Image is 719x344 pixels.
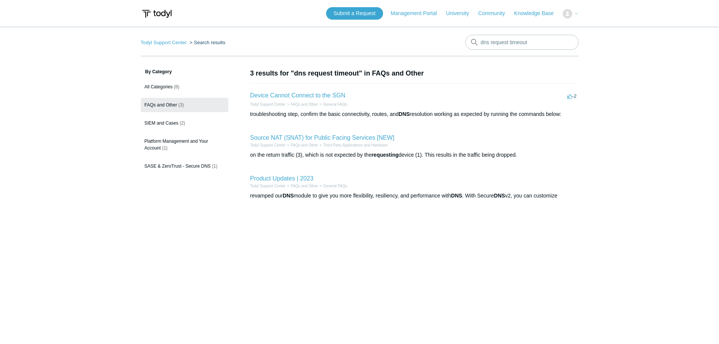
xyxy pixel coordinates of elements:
span: (2) [180,120,185,126]
span: SASE & ZeroTrust - Secure DNS [145,164,211,169]
span: -2 [567,93,577,99]
a: All Categories (8) [141,80,228,94]
a: SIEM and Cases (2) [141,116,228,130]
a: Community [478,9,513,17]
a: SASE & ZeroTrust - Secure DNS (1) [141,159,228,173]
em: DNS [283,193,294,199]
a: Product Updates | 2023 [250,175,314,182]
span: Platform Management and Your Account [145,139,208,151]
li: General FAQs [318,183,347,189]
li: Todyl Support Center [250,142,286,148]
li: Todyl Support Center [250,183,286,189]
a: Management Portal [391,9,444,17]
a: General FAQs [323,184,347,188]
span: (8) [174,84,180,89]
a: FAQs and Other (3) [141,98,228,112]
li: General FAQs [318,102,347,107]
a: Third Party Applications and Hardware [323,143,388,147]
span: SIEM and Cases [145,120,179,126]
a: University [446,9,476,17]
li: Search results [188,40,225,45]
em: DNS [399,111,410,117]
a: Source NAT (SNAT) for Public Facing Services [NEW] [250,134,394,141]
a: Platform Management and Your Account (1) [141,134,228,155]
a: Knowledge Base [514,9,561,17]
a: Todyl Support Center [250,102,286,106]
input: Search [465,35,579,50]
a: FAQs and Other [291,143,318,147]
em: DNS [451,193,462,199]
em: DNS [494,193,505,199]
a: Todyl Support Center [250,184,286,188]
li: Todyl Support Center [141,40,188,45]
span: FAQs and Other [145,102,177,108]
span: (1) [162,145,168,151]
a: Device Cannot Connect to the SGN [250,92,346,99]
li: FAQs and Other [285,142,318,148]
li: Todyl Support Center [250,102,286,107]
div: revamped our module to give you more flexibility, resiliency, and performance with . With Secure ... [250,192,579,200]
a: Submit a Request [326,7,383,20]
h1: 3 results for "dns request timeout" in FAQs and Other [250,68,579,79]
h3: By Category [141,68,228,75]
div: on the return traffic (3), which is not expected by the device (1). This results in the traffic b... [250,151,579,159]
a: Todyl Support Center [250,143,286,147]
span: (1) [212,164,217,169]
li: FAQs and Other [285,102,318,107]
span: All Categories [145,84,173,89]
em: requesting [371,152,399,158]
a: FAQs and Other [291,102,318,106]
img: Todyl Support Center Help Center home page [141,7,173,21]
div: troubleshooting step, confirm the basic connectivity, routes, and resolution working as expected ... [250,110,579,118]
li: FAQs and Other [285,183,318,189]
a: General FAQs [323,102,347,106]
a: Todyl Support Center [141,40,187,45]
a: FAQs and Other [291,184,318,188]
span: (3) [179,102,184,108]
li: Third Party Applications and Hardware [318,142,388,148]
